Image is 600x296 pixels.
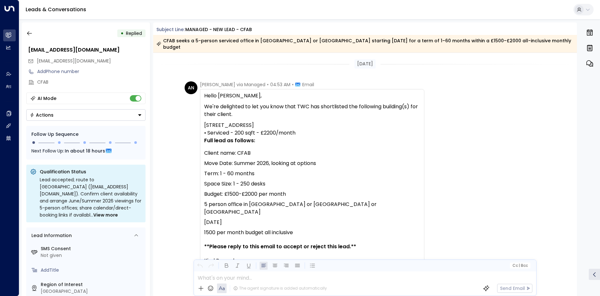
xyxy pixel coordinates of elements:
span: Replied [126,30,142,37]
div: Full lead as follows: [204,137,420,144]
div: CFAB [37,79,146,86]
div: **Please reply to this email to accept or reject this lead.** [204,243,420,251]
div: Next Follow Up: [31,147,140,154]
div: Space Size: 1 - 250 desks [204,180,420,188]
div: Not given [41,252,143,259]
div: [GEOGRAPHIC_DATA] [41,288,143,295]
span: Cc Bcc [512,263,528,268]
span: 04:53 AM [270,81,290,88]
div: Follow Up Sequence [31,131,140,138]
div: AI Mode [37,95,56,102]
div: [DATE] [354,59,376,69]
span: Email [302,81,314,88]
span: • [292,81,294,88]
div: Move Date: Summer 2026, looking at options [204,160,420,167]
span: an@theworkplacecompany.co.uk [37,58,111,64]
div: • [121,28,124,39]
button: Cc|Bcc [510,263,530,269]
span: View more [93,211,118,218]
div: 5 person office in [GEOGRAPHIC_DATA] or [GEOGRAPHIC_DATA] or [GEOGRAPHIC_DATA] [204,201,420,216]
div: Budget: £1500-£2000 per month [204,190,420,198]
div: Client name: CFAB [204,149,420,157]
span: | [519,263,520,268]
span: [PERSON_NAME] via Managed [200,81,265,88]
button: Actions [26,109,146,121]
button: Redo [207,262,215,270]
div: Term: 1 - 60 months [204,170,420,177]
div: Actions [30,112,54,118]
div: CFAB seeks a 5-person serviced office in [GEOGRAPHIC_DATA] or [GEOGRAPHIC_DATA] starting [DATE] f... [156,37,573,50]
div: [STREET_ADDRESS] [204,121,420,129]
p: Qualification Status [40,169,142,175]
div: Lead Information [29,232,72,239]
label: SMS Consent [41,245,143,252]
span: • [267,81,269,88]
div: MANAGED - NEW LEAD - CFAB [185,26,252,33]
a: Leads & Conversations [26,6,86,13]
div: AddPhone number [37,68,146,75]
div: [DATE] [204,218,420,226]
div: Hello [PERSON_NAME], [204,92,420,100]
span: Subject Line: [156,26,185,33]
div: Kind Regards, [204,257,420,265]
div: Lead accepted; route to [GEOGRAPHIC_DATA] ([EMAIL_ADDRESS][DOMAIN_NAME]). Confirm client availabi... [40,176,142,218]
div: 1500 per month budget all inclusive [204,229,420,236]
div: We're delighted to let you know that TWC has shortlisted the following building(s) for their client. [204,103,420,118]
div: • Serviced - 200 sqft - £2200/month [204,129,420,137]
span: [EMAIL_ADDRESS][DOMAIN_NAME] [37,58,111,64]
label: Region of Interest [41,281,143,288]
span: In about 18 hours [65,147,105,154]
div: The agent signature is added automatically [233,285,327,291]
div: AN [185,81,197,94]
div: [EMAIL_ADDRESS][DOMAIN_NAME] [28,46,146,54]
button: Undo [196,262,204,270]
div: Button group with a nested menu [26,109,146,121]
div: AddTitle [41,267,143,274]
